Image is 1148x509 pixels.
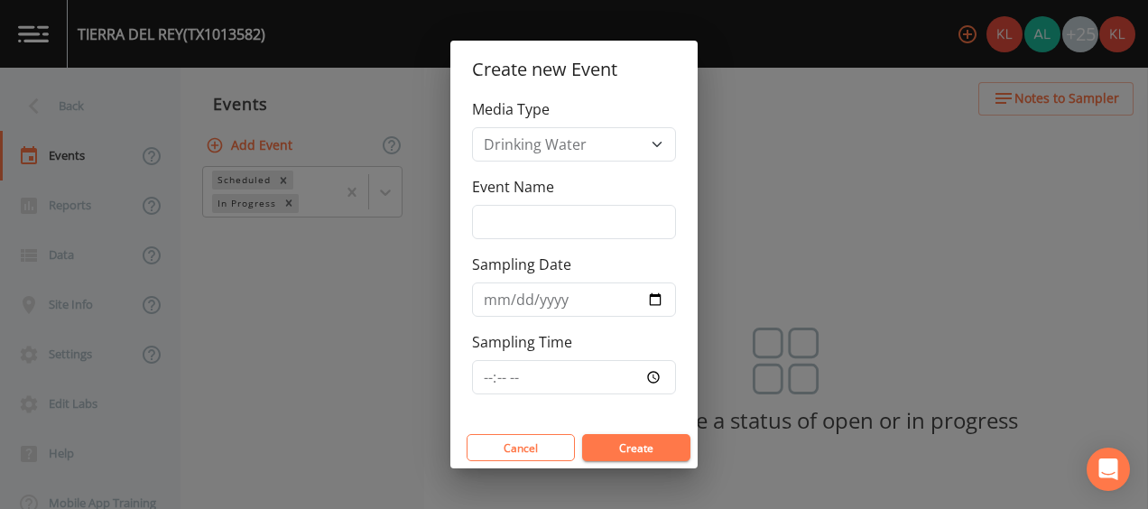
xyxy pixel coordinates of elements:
[582,434,690,461] button: Create
[1087,448,1130,491] div: Open Intercom Messenger
[467,434,575,461] button: Cancel
[472,98,550,120] label: Media Type
[472,331,572,353] label: Sampling Time
[450,41,698,98] h2: Create new Event
[472,254,571,275] label: Sampling Date
[472,176,554,198] label: Event Name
